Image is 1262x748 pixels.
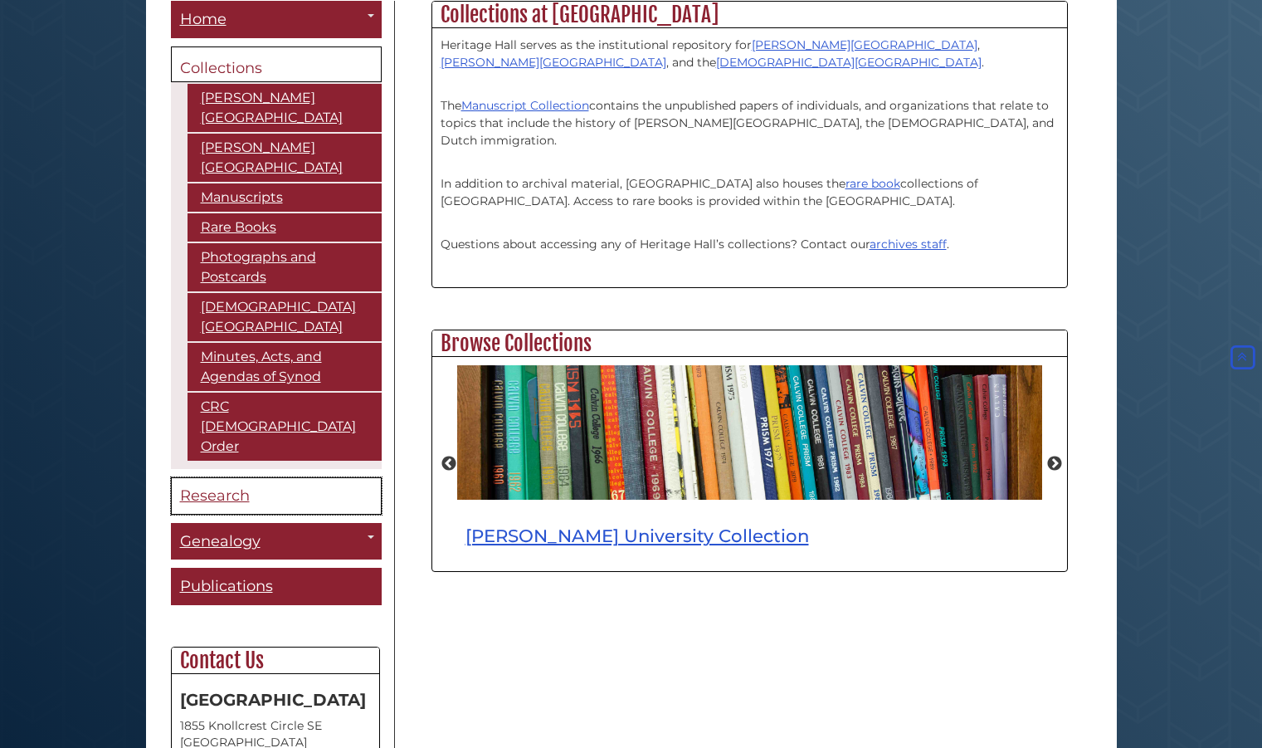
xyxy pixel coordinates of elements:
span: Home [180,10,227,28]
a: Manuscripts [188,183,382,212]
button: Previous [441,456,457,472]
a: Back to Top [1227,350,1258,365]
a: Photographs and Postcards [188,243,382,291]
a: Genealogy [171,523,382,560]
h2: Browse Collections [432,330,1067,357]
a: Collections [171,46,382,83]
a: Publications [171,568,382,605]
a: rare book [845,176,900,191]
a: Research [171,477,382,515]
h2: Contact Us [172,648,379,674]
a: [PERSON_NAME][GEOGRAPHIC_DATA] [752,37,977,52]
p: The contains the unpublished papers of individuals, and organizations that relate to topics that ... [441,80,1059,149]
a: Rare Books [188,213,382,242]
a: [PERSON_NAME][GEOGRAPHIC_DATA] [188,134,382,182]
a: archives staff [870,237,947,252]
a: CRC [DEMOGRAPHIC_DATA] Order [188,393,382,461]
p: In addition to archival material, [GEOGRAPHIC_DATA] also houses the collections of [GEOGRAPHIC_DA... [441,158,1059,210]
a: [DEMOGRAPHIC_DATA][GEOGRAPHIC_DATA] [716,55,982,70]
a: [DEMOGRAPHIC_DATA][GEOGRAPHIC_DATA] [188,293,382,341]
h2: Collections at [GEOGRAPHIC_DATA] [432,2,1067,28]
a: Home [171,1,382,38]
a: Minutes, Acts, and Agendas of Synod [188,343,382,391]
a: [PERSON_NAME][GEOGRAPHIC_DATA] [188,84,382,132]
p: Questions about accessing any of Heritage Hall’s collections? Contact our . [441,218,1059,271]
a: [PERSON_NAME][GEOGRAPHIC_DATA] [441,55,666,70]
span: Research [180,486,250,505]
span: Genealogy [180,532,261,550]
span: Collections [180,59,262,77]
a: [PERSON_NAME] University Collection [465,525,809,546]
strong: [GEOGRAPHIC_DATA] [180,690,366,710]
button: Next [1046,456,1063,472]
img: Calvin University collection [457,365,1042,500]
span: Publications [180,577,273,595]
p: Heritage Hall serves as the institutional repository for , , and the . [441,37,1059,71]
a: Manuscript Collection [461,98,589,113]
